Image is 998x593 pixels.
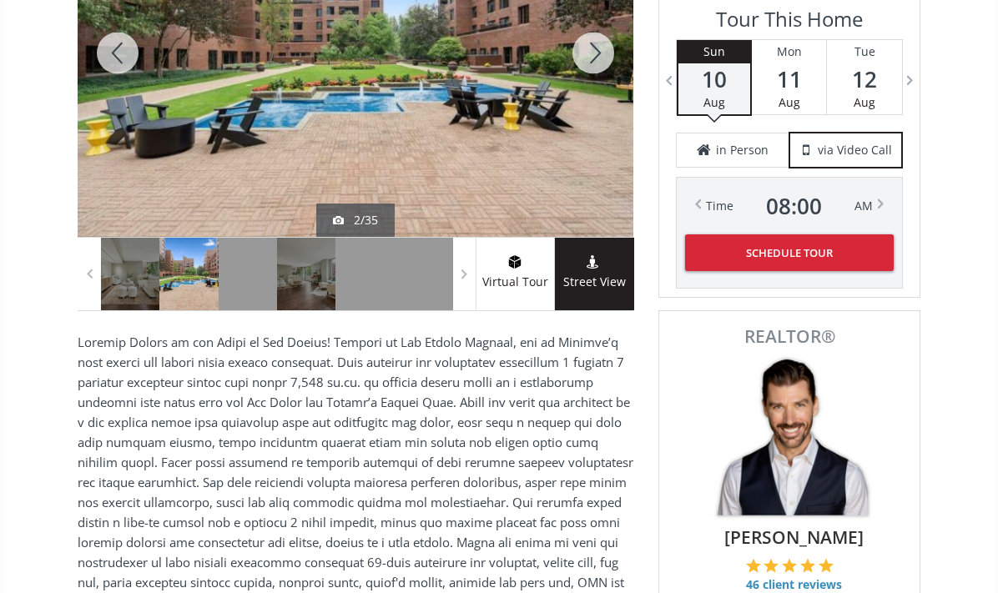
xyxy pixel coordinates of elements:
img: 3 of 5 stars [782,558,797,573]
div: Sun [678,40,750,63]
img: 5 of 5 stars [819,558,834,573]
div: Tue [827,40,902,63]
div: Time AM [706,194,873,218]
span: Aug [703,94,725,110]
a: virtual tour iconVirtual Tour [476,238,555,310]
span: via Video Call [818,142,892,158]
span: 08 : 00 [766,194,822,218]
img: 2 of 5 stars [764,558,779,573]
span: 10 [678,68,750,91]
span: in Person [716,142,769,158]
h3: Tour This Home [676,8,903,39]
img: virtual tour icon [507,255,523,269]
img: 1 of 5 stars [746,558,761,573]
span: Virtual Tour [476,273,554,292]
span: Aug [779,94,800,110]
div: Mon [752,40,826,63]
span: REALTOR® [678,328,901,345]
span: Aug [854,94,875,110]
div: 2/35 [333,212,378,229]
img: 4 of 5 stars [800,558,815,573]
span: Street View [555,273,634,292]
span: [PERSON_NAME] [686,525,901,550]
span: 46 client reviews [746,576,842,593]
button: Schedule Tour [685,234,894,271]
img: Photo of Mike Star [706,354,873,520]
span: 11 [752,68,826,91]
span: 12 [827,68,902,91]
